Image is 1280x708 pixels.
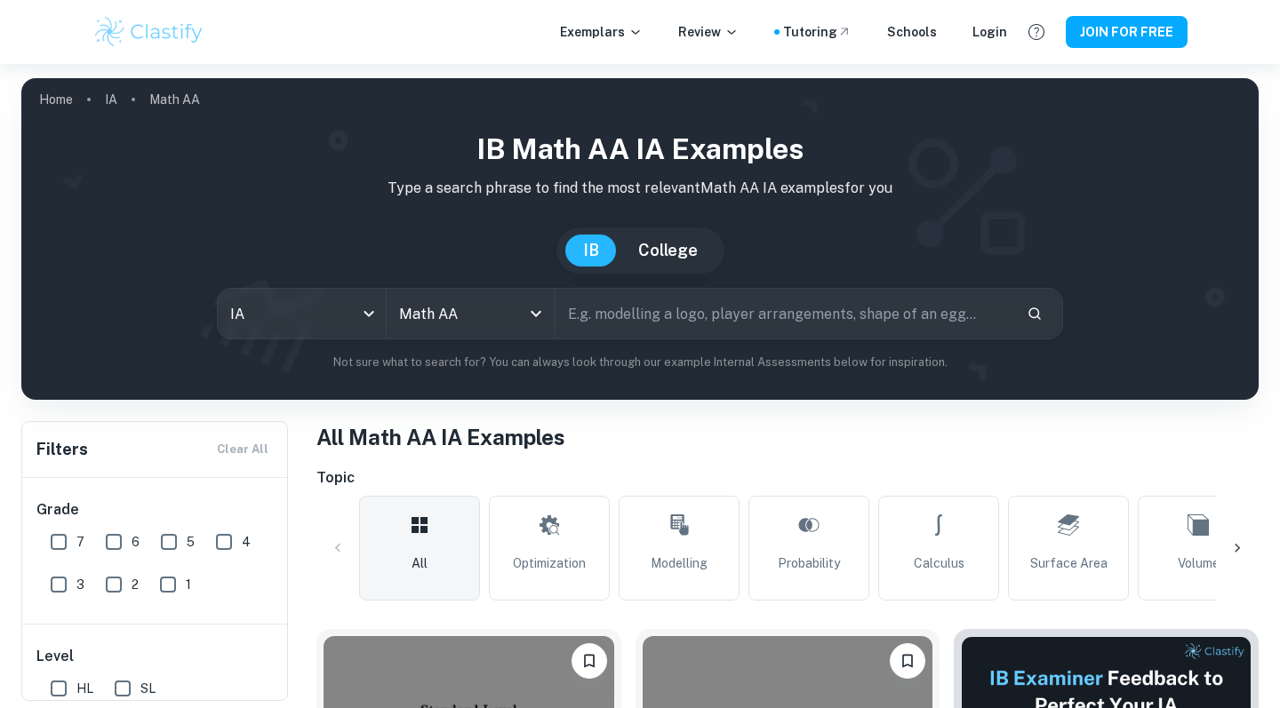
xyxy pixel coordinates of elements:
[972,22,1007,42] a: Login
[140,679,156,698] span: SL
[560,22,643,42] p: Exemplars
[36,178,1244,199] p: Type a search phrase to find the most relevant Math AA IA examples for you
[132,575,139,594] span: 2
[914,553,964,573] span: Calculus
[36,437,88,462] h6: Filters
[186,575,191,594] span: 1
[36,354,1244,371] p: Not sure what to search for? You can always look through our example Internal Assessments below f...
[620,235,716,266] button: College
[76,679,93,698] span: HL
[556,289,1012,338] input: E.g. modelling a logo, player arrangements, shape of an egg...
[39,87,73,112] a: Home
[316,467,1259,489] h6: Topic
[76,532,84,552] span: 7
[242,532,251,552] span: 4
[36,128,1244,171] h1: IB Math AA IA examples
[36,646,275,667] h6: Level
[76,575,84,594] span: 3
[36,499,275,521] h6: Grade
[1030,553,1108,573] span: Surface Area
[316,421,1259,453] h1: All Math AA IA Examples
[21,78,1259,400] img: profile cover
[1066,16,1188,48] button: JOIN FOR FREE
[678,22,739,42] p: Review
[218,289,386,338] div: IA
[1178,553,1220,573] span: Volume
[783,22,852,42] a: Tutoring
[651,553,708,573] span: Modelling
[1020,298,1050,329] button: Search
[890,643,925,679] button: Please log in to bookmark exemplars
[778,553,840,573] span: Probability
[513,553,586,573] span: Optimization
[105,87,117,112] a: IA
[887,22,937,42] a: Schools
[187,532,195,552] span: 5
[149,90,200,109] p: Math AA
[572,643,607,679] button: Please log in to bookmark exemplars
[565,235,617,266] button: IB
[1021,17,1052,47] button: Help and Feedback
[92,14,205,50] img: Clastify logo
[412,553,428,573] span: All
[132,532,140,552] span: 6
[524,301,548,326] button: Open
